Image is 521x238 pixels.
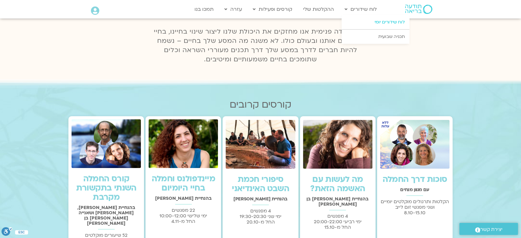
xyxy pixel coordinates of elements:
[380,187,449,192] h2: עם מגוון מנחים
[150,27,371,64] p: דרך עבודה פנימית אנו מחזקים את היכולת שלנו ליצור שינוי בחיינו, בחיי הסובבים אותנו ובעולם כולו. לא...
[250,3,295,15] a: קורסים ופעילות
[459,223,518,235] a: יצירת קשר
[310,174,365,194] a: מה לעשות עם האשמה הזאת?
[149,196,218,201] h2: בהנחיית [PERSON_NAME]
[226,208,295,225] p: 4 מפגשים ימי שני 19:30-20:30
[382,174,447,185] a: סוכות דרך החמלה
[303,196,372,207] h2: בהנחיית [PERSON_NAME] בן [PERSON_NAME]
[226,196,295,202] h2: בהנחיית [PERSON_NAME]
[221,3,245,15] a: עזרה
[342,3,380,15] a: לוח שידורים
[68,99,453,110] h2: קורסים קרובים
[380,199,449,215] p: הקלטות ותרגולים מוקלטים יומיים ושני מפגשי זום לייב
[76,173,137,203] a: קורס החמלה השנתי בתקשורת מקרבת
[342,30,409,44] a: תכניה שבועית
[191,3,217,15] a: תמכו בנו
[149,207,218,224] p: 22 מפגשים ימי שלישי 10:00-12:00 החל מ-4.11
[303,213,372,230] p: 4 מפגשים ימי רביעי 20:00-22:00 החל מ-15.10
[342,15,409,29] a: לוח שידורים יומי
[480,225,503,234] span: יצירת קשר
[300,3,337,15] a: ההקלטות שלי
[404,210,425,216] span: 8.10-15.10
[232,174,289,194] a: סיפורי חכמת השבט האינדיאני
[247,219,275,225] span: החל מ-20.10
[152,173,215,194] a: מיינדפולנס וחמלה בחיי היומיום
[72,205,141,226] h2: בהנחיית [PERSON_NAME], [PERSON_NAME] ושאנייה [PERSON_NAME] בן [PERSON_NAME]
[405,5,432,14] img: תודעה בריאה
